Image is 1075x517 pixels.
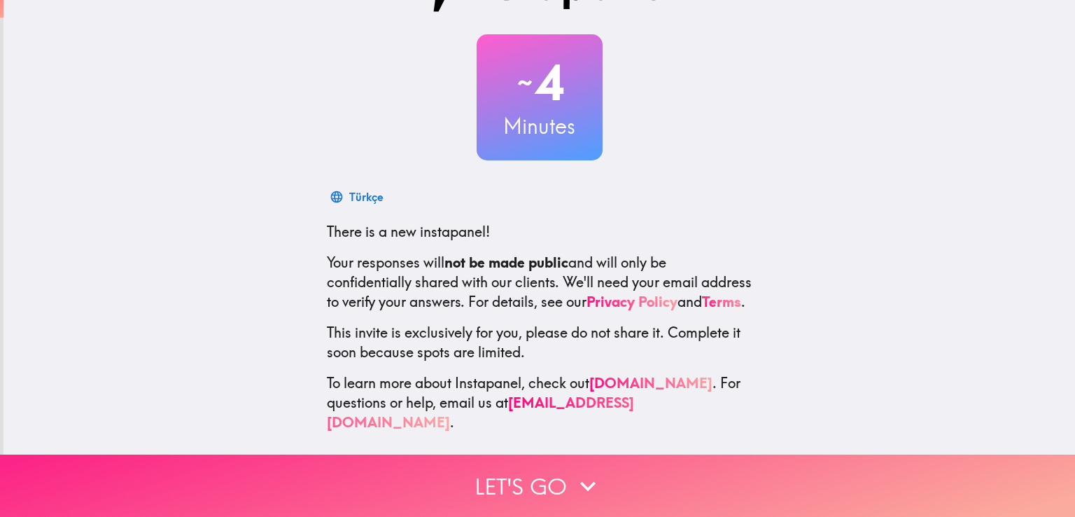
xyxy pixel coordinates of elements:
p: To learn more about Instapanel, check out . For questions or help, email us at . [327,373,752,432]
h3: Minutes [477,111,603,141]
a: Terms [702,293,741,310]
p: Your responses will and will only be confidentially shared with our clients. We'll need your emai... [327,253,752,312]
span: There is a new instapanel! [327,223,490,240]
b: not be made public [444,254,568,271]
p: This invite is exclusively for you, please do not share it. Complete it soon because spots are li... [327,323,752,362]
a: Privacy Policy [586,293,677,310]
div: Türkçe [349,187,384,207]
a: [EMAIL_ADDRESS][DOMAIN_NAME] [327,394,634,431]
h2: 4 [477,54,603,111]
a: [DOMAIN_NAME] [589,374,712,392]
span: ~ [515,62,535,104]
button: Türkçe [327,183,389,211]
